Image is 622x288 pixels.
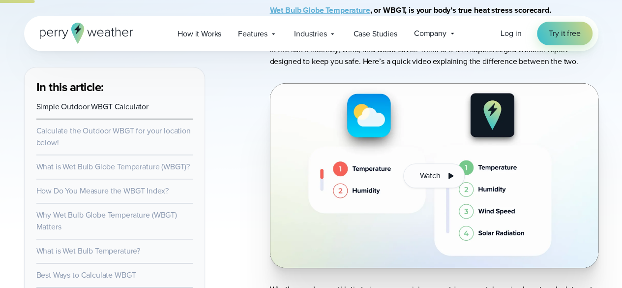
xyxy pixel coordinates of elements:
span: Try it free [549,28,580,39]
a: How Do You Measure the WBGT Index? [36,185,169,196]
span: Watch [419,170,440,182]
span: Features [238,28,267,40]
a: Wet Bulb Globe Temperature [270,4,370,16]
button: Watch [403,163,464,188]
span: Company [414,28,446,39]
span: Case Studies [353,28,397,40]
a: Case Studies [345,24,405,44]
a: How it Works [169,24,230,44]
a: What is Wet Bulb Globe Temperature (WBGT)? [36,161,190,172]
a: Calculate the Outdoor WBGT for your location below! [36,125,191,148]
a: Best Ways to Calculate WBGT [36,269,136,281]
a: What is Wet Bulb Temperature? [36,245,141,256]
a: Why Wet Bulb Globe Temperature (WBGT) Matters [36,209,177,232]
h3: In this article: [36,79,193,95]
strong: , or WBGT, is your body’s true heat stress scorecard. [270,4,551,16]
a: Log in [501,28,521,39]
span: Industries [294,28,326,40]
span: How it Works [178,28,221,40]
a: Try it free [537,22,592,45]
a: Simple Outdoor WBGT Calculator [36,101,148,112]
